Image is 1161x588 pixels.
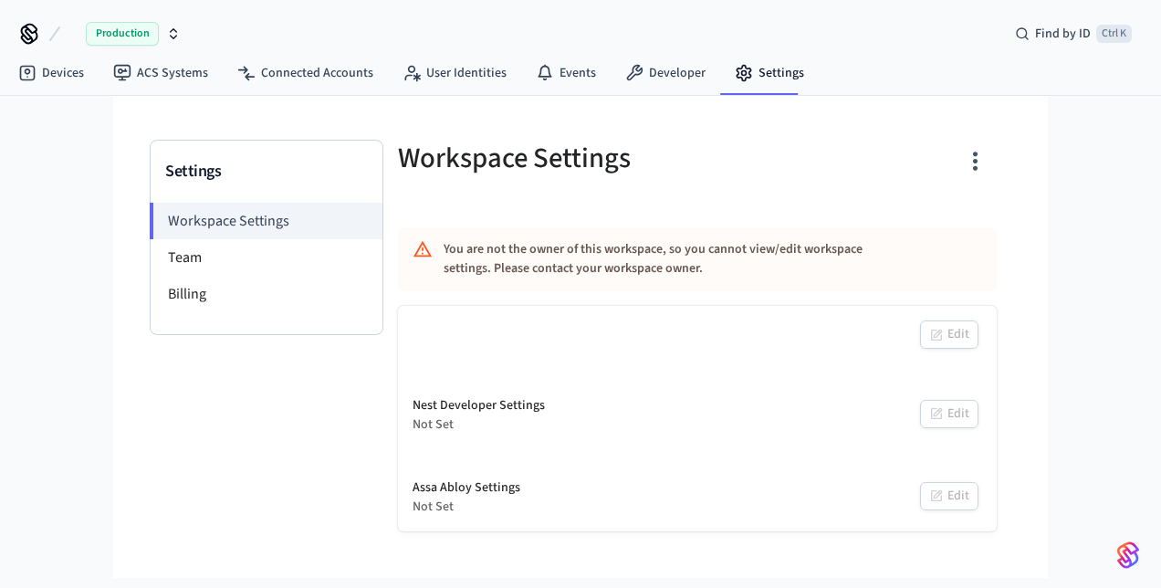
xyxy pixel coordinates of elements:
div: Nest Developer Settings [413,396,545,415]
h5: Workspace Settings [398,140,686,177]
div: Not Set [413,415,545,435]
li: Team [151,239,382,276]
a: User Identities [388,57,521,89]
span: Ctrl K [1096,25,1132,43]
a: Developer [611,57,720,89]
div: Not Set [413,498,520,517]
h3: Settings [165,159,368,184]
div: Find by IDCtrl K [1000,17,1146,50]
a: ACS Systems [99,57,223,89]
div: Assa Abloy Settings [413,478,520,498]
a: Connected Accounts [223,57,388,89]
img: SeamLogoGradient.69752ec5.svg [1117,541,1139,570]
div: You are not the owner of this workspace, so you cannot view/edit workspace settings. Please conta... [444,233,899,286]
span: Find by ID [1035,25,1091,43]
li: Workspace Settings [150,203,382,239]
a: Events [521,57,611,89]
span: Production [86,22,159,46]
a: Settings [720,57,819,89]
li: Billing [151,276,382,312]
a: Devices [4,57,99,89]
